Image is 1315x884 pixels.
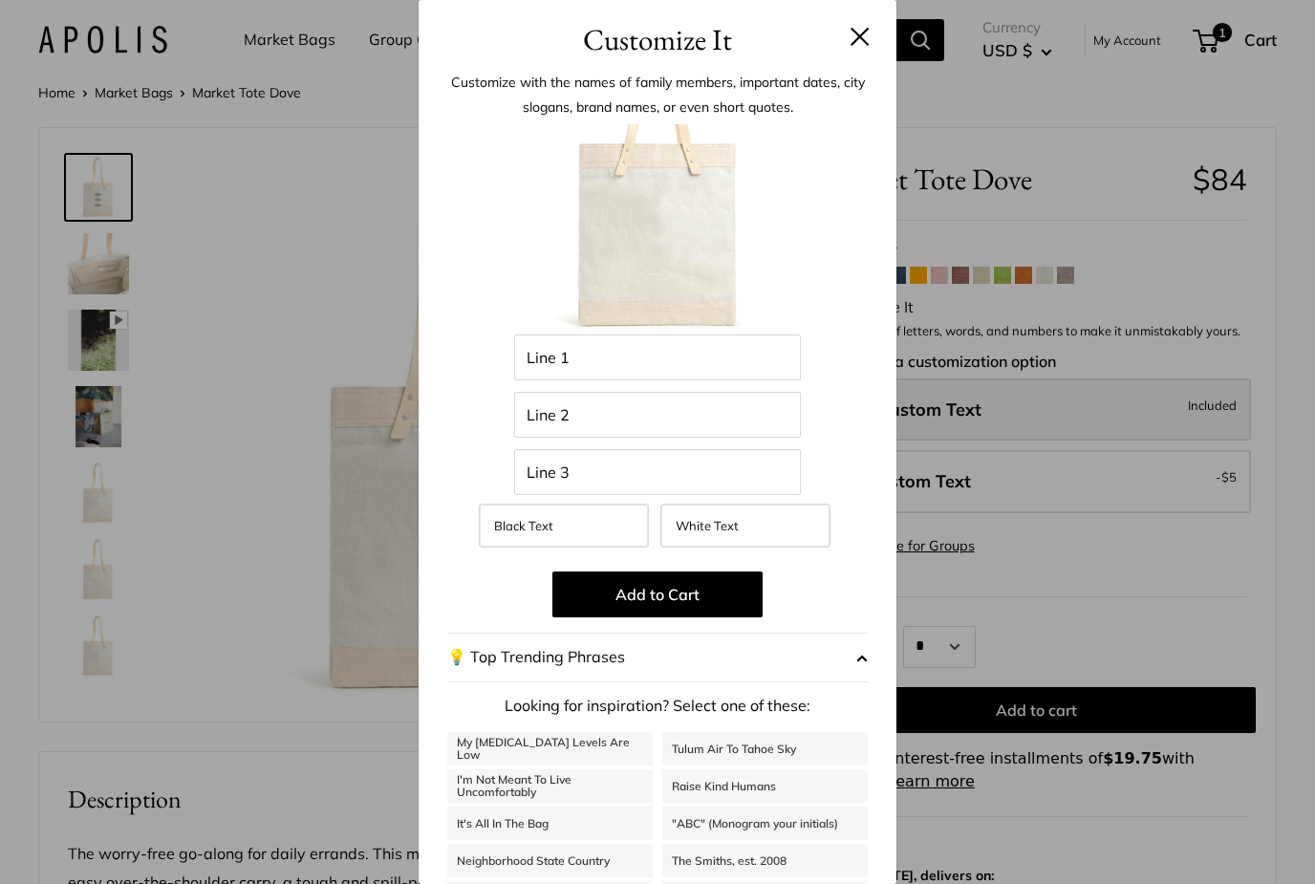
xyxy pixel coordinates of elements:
[447,17,868,62] h3: Customize It
[662,807,868,840] a: "ABC" (Monogram your initials)
[447,769,653,803] a: I'm Not Meant To Live Uncomfortably
[447,732,653,765] a: My [MEDICAL_DATA] Levels Are Low
[662,769,868,803] a: Raise Kind Humans
[662,732,868,765] a: Tulum Air To Tahoe Sky
[660,504,830,548] label: White Text
[552,124,763,334] img: 034-Customizer-dove.jpg
[447,633,868,682] button: 💡 Top Trending Phrases
[479,504,649,548] label: Black Text
[447,844,653,877] a: Neighborhood State Country
[662,844,868,877] a: The Smiths, est. 2008
[447,692,868,721] p: Looking for inspiration? Select one of these:
[552,571,763,617] button: Add to Cart
[494,518,553,533] span: Black Text
[447,807,653,840] a: It's All In The Bag
[676,518,739,533] span: White Text
[447,70,868,119] p: Customize with the names of family members, important dates, city slogans, brand names, or even s...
